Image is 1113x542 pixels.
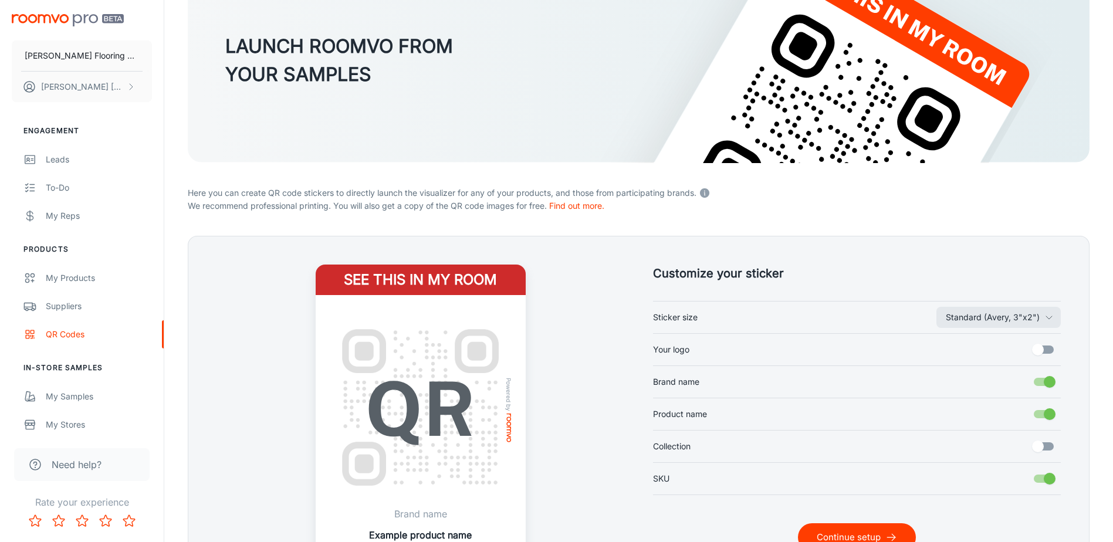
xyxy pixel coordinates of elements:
[52,458,102,472] span: Need help?
[46,209,152,222] div: My Reps
[46,272,152,284] div: My Products
[12,14,124,26] img: Roomvo PRO Beta
[46,418,152,431] div: My Stores
[549,201,604,211] a: Find out more.
[653,440,691,453] span: Collection
[117,509,141,533] button: Rate 5 star
[936,307,1061,328] button: Sticker size
[316,265,526,295] h4: See this in my room
[12,72,152,102] button: [PERSON_NAME] [PERSON_NAME]
[70,509,94,533] button: Rate 3 star
[653,375,699,388] span: Brand name
[225,32,453,89] h3: LAUNCH ROOMVO FROM YOUR SAMPLES
[46,328,152,341] div: QR Codes
[653,472,669,485] span: SKU
[653,408,707,421] span: Product name
[330,317,512,499] img: QR Code Example
[653,311,698,324] span: Sticker size
[503,377,515,411] span: Powered by
[23,509,47,533] button: Rate 1 star
[47,509,70,533] button: Rate 2 star
[653,265,1061,282] h5: Customize your sticker
[9,495,154,509] p: Rate your experience
[653,343,689,356] span: Your logo
[25,49,139,62] p: [PERSON_NAME] Flooring Stores - Bozeman
[506,413,511,442] img: roomvo
[46,153,152,166] div: Leads
[369,528,472,542] p: Example product name
[188,184,1090,199] p: Here you can create QR code stickers to directly launch the visualizer for any of your products, ...
[46,300,152,313] div: Suppliers
[188,199,1090,212] p: We recommend professional printing. You will also get a copy of the QR code images for free.
[41,80,124,93] p: [PERSON_NAME] [PERSON_NAME]
[369,507,472,521] p: Brand name
[46,181,152,194] div: To-do
[46,390,152,403] div: My Samples
[12,40,152,71] button: [PERSON_NAME] Flooring Stores - Bozeman
[94,509,117,533] button: Rate 4 star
